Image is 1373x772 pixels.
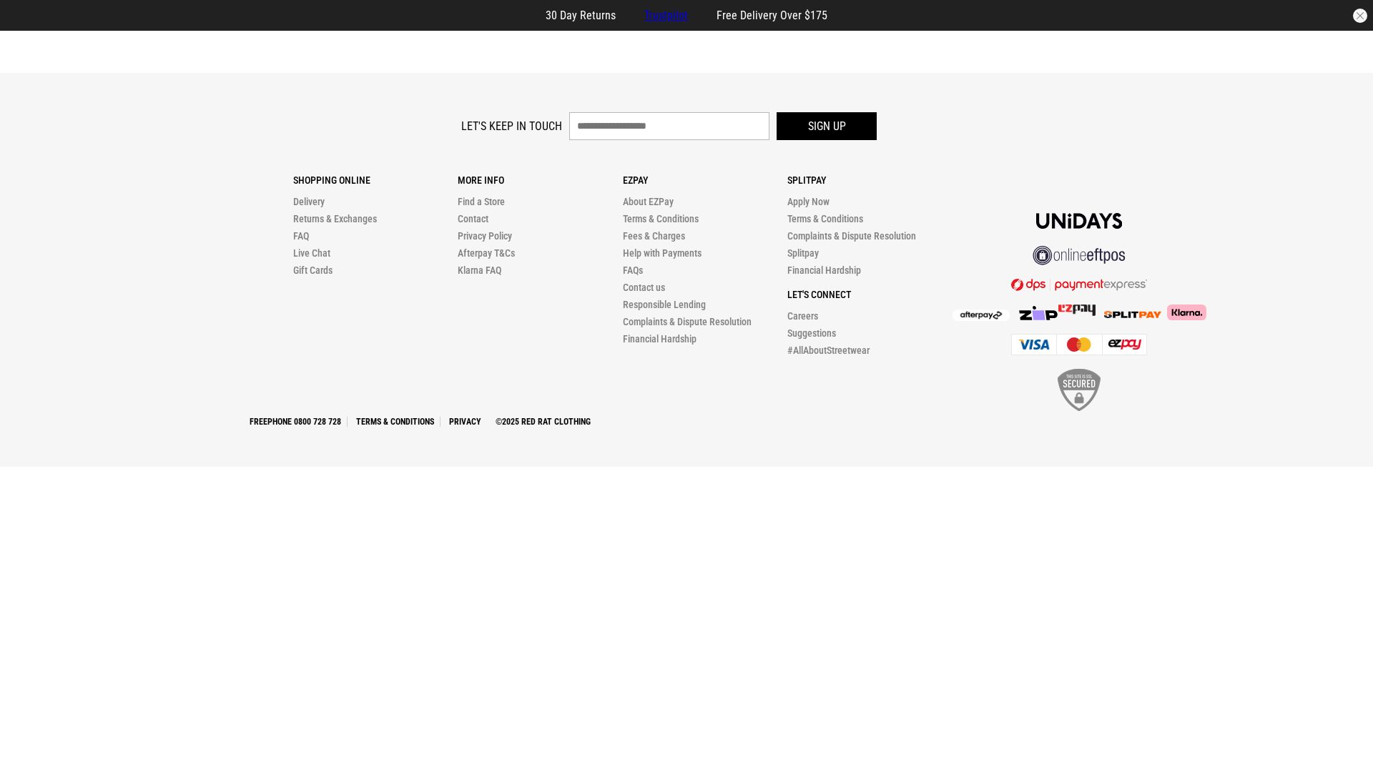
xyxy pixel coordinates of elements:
a: Women [270,50,307,64]
p: More Info [458,174,622,186]
a: Careers [787,310,818,322]
a: Complaints & Dispute Resolution [623,316,752,327]
a: About EZPay [623,196,674,207]
button: Sign up [777,112,877,140]
a: Responsible Lending [623,299,706,310]
img: Afterpay [953,310,1010,321]
a: #AllAboutStreetwear [787,345,870,356]
img: Splitpay [1104,311,1161,318]
a: Financial Hardship [787,264,861,276]
a: Men [226,50,247,64]
a: Suggestions [787,327,836,339]
p: Shopping Online [293,174,458,186]
a: Sale [330,50,354,64]
img: online eftpos [1033,246,1126,265]
img: Cards [1011,334,1147,355]
a: Help with Payments [623,247,702,259]
a: Klarna FAQ [458,264,501,276]
a: Terms & Conditions [623,213,699,224]
a: Privacy Policy [458,230,512,242]
a: FAQs [623,264,643,276]
a: Complaints & Dispute Resolution [787,230,916,242]
a: Returns & Exchanges [293,213,377,224]
a: Contact us [623,282,665,293]
span: Free Delivery Over $175 [717,9,827,22]
a: ©2025 Red Rat Clothing [490,417,596,427]
a: Apply Now [787,196,830,207]
a: Terms & Conditions [350,417,441,427]
a: Terms & Conditions [787,213,863,224]
img: Splitpay [1058,305,1096,316]
img: Unidays [1036,213,1122,229]
label: Let's keep in touch [461,119,562,133]
img: DPS [1011,278,1147,291]
a: Contact [458,213,488,224]
img: Redrat logo [641,46,735,67]
a: Freephone 0800 728 728 [244,417,348,427]
a: Financial Hardship [623,333,697,345]
p: Let's Connect [787,289,952,300]
a: Find a Store [458,196,505,207]
img: SSL [1058,369,1101,411]
a: Privacy [443,417,487,427]
a: Trustpilot [644,9,688,22]
a: Live Chat [293,247,330,259]
a: Fees & Charges [623,230,685,242]
a: Delivery [293,196,325,207]
span: 30 Day Returns [546,9,616,22]
a: Splitpay [787,247,819,259]
img: Klarna [1161,305,1206,320]
p: Splitpay [787,174,952,186]
a: FAQ [293,230,309,242]
p: Ezpay [623,174,787,186]
a: Afterpay T&Cs [458,247,515,259]
a: Gift Cards [293,264,333,276]
img: Zip [1018,306,1058,320]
